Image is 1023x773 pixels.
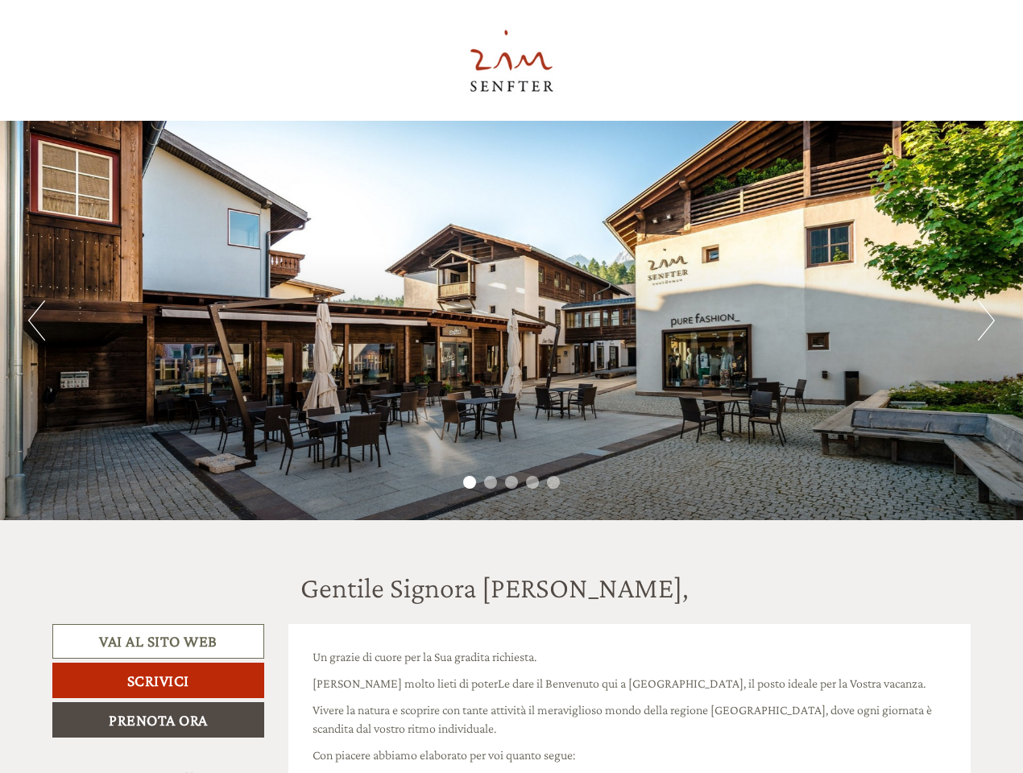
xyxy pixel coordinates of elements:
[978,300,995,341] button: Next
[313,675,947,693] p: [PERSON_NAME] molto lieti di poterLe dare il Benvenuto qui a [GEOGRAPHIC_DATA], il posto ideale p...
[52,663,264,698] a: Scrivici
[313,648,947,667] p: Un grazie di cuore per la Sua gradita richiesta.
[300,573,689,605] h1: Gentile Signora [PERSON_NAME],
[313,746,947,765] p: Con piacere abbiamo elaborato per voi quanto segue:
[28,300,45,341] button: Previous
[313,701,947,738] p: Vivere la natura e scoprire con tante attività il meraviglioso mondo della regione [GEOGRAPHIC_DA...
[52,702,264,738] a: Prenota ora
[52,624,264,659] a: Vai al sito web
